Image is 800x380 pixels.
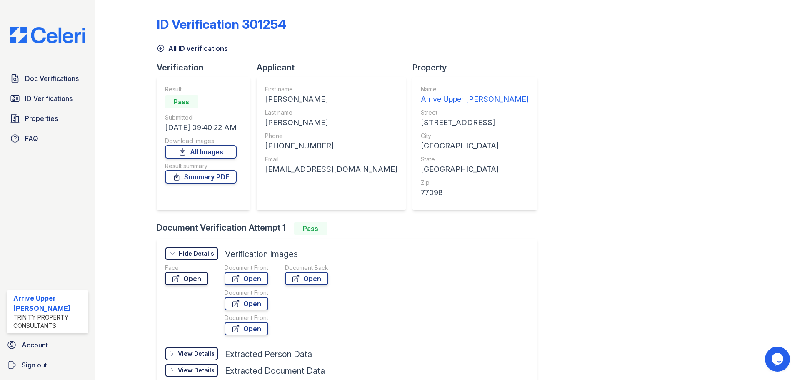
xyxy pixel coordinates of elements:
a: Summary PDF [165,170,237,184]
span: ID Verifications [25,93,72,103]
div: [PERSON_NAME] [265,117,397,128]
div: Download Images [165,137,237,145]
div: First name [265,85,397,93]
div: Property [412,62,544,73]
a: Open [225,297,268,310]
div: State [421,155,529,164]
div: Trinity Property Consultants [13,313,85,330]
a: Doc Verifications [7,70,88,87]
a: Open [285,272,328,285]
a: Account [3,337,92,353]
a: FAQ [7,130,88,147]
a: Open [225,322,268,335]
div: [PERSON_NAME] [265,93,397,105]
div: [EMAIL_ADDRESS][DOMAIN_NAME] [265,164,397,175]
div: Hide Details [179,249,214,258]
span: Account [22,340,48,350]
span: Doc Verifications [25,73,79,83]
div: Result [165,85,237,93]
a: Open [225,272,268,285]
a: All Images [165,145,237,159]
div: Arrive Upper [PERSON_NAME] [421,93,529,105]
span: Properties [25,113,58,123]
div: Arrive Upper [PERSON_NAME] [13,293,85,313]
div: Last name [265,108,397,117]
div: [PHONE_NUMBER] [265,140,397,152]
div: [DATE] 09:40:22 AM [165,122,237,133]
a: Open [165,272,208,285]
div: Result summary [165,162,237,170]
div: 77098 [421,187,529,199]
div: Face [165,264,208,272]
span: FAQ [25,133,38,143]
div: View Details [178,366,215,375]
div: [GEOGRAPHIC_DATA] [421,164,529,175]
div: Document Front [225,289,268,297]
div: Pass [165,95,198,108]
a: ID Verifications [7,90,88,107]
span: Sign out [22,360,47,370]
div: Applicant [257,62,412,73]
div: Extracted Person Data [225,348,312,360]
a: All ID verifications [157,43,228,53]
div: Verification Images [225,248,298,260]
div: Submitted [165,113,237,122]
div: Document Verification Attempt 1 [157,222,544,235]
div: Street [421,108,529,117]
div: Email [265,155,397,164]
div: Document Front [225,314,268,322]
div: Verification [157,62,257,73]
div: Zip [421,179,529,187]
div: [STREET_ADDRESS] [421,117,529,128]
a: Sign out [3,357,92,373]
div: Pass [294,222,327,235]
div: Name [421,85,529,93]
a: Name Arrive Upper [PERSON_NAME] [421,85,529,105]
div: Extracted Document Data [225,365,325,377]
img: CE_Logo_Blue-a8612792a0a2168367f1c8372b55b34899dd931a85d93a1a3d3e32e68fde9ad4.png [3,27,92,43]
div: Document Front [225,264,268,272]
div: City [421,132,529,140]
div: Phone [265,132,397,140]
div: Document Back [285,264,328,272]
a: Properties [7,110,88,127]
iframe: chat widget [765,347,792,372]
div: View Details [178,350,215,358]
div: [GEOGRAPHIC_DATA] [421,140,529,152]
div: ID Verification 301254 [157,17,286,32]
